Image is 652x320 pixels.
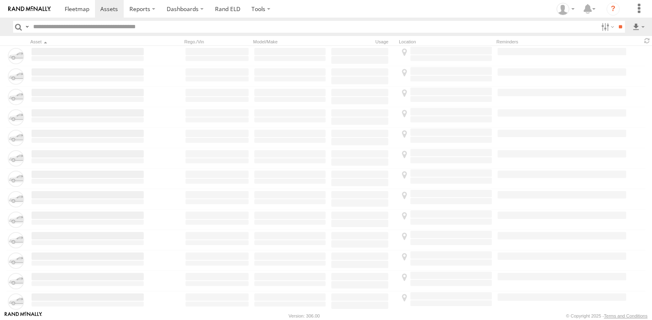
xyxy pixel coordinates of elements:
[30,39,145,45] div: Click to Sort
[604,313,647,318] a: Terms and Conditions
[24,21,30,33] label: Search Query
[399,39,493,45] div: Location
[496,39,573,45] div: Reminders
[554,3,577,15] div: Victor Calcano Jr
[642,37,652,45] span: Refresh
[253,39,327,45] div: Model/Make
[8,6,51,12] img: rand-logo.svg
[330,39,396,45] div: Usage
[632,21,645,33] label: Export results as...
[5,312,42,320] a: Visit our Website
[607,2,620,16] i: ?
[598,21,616,33] label: Search Filter Options
[289,313,320,318] div: Version: 306.00
[566,313,647,318] div: © Copyright 2025 -
[184,39,250,45] div: Rego./Vin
